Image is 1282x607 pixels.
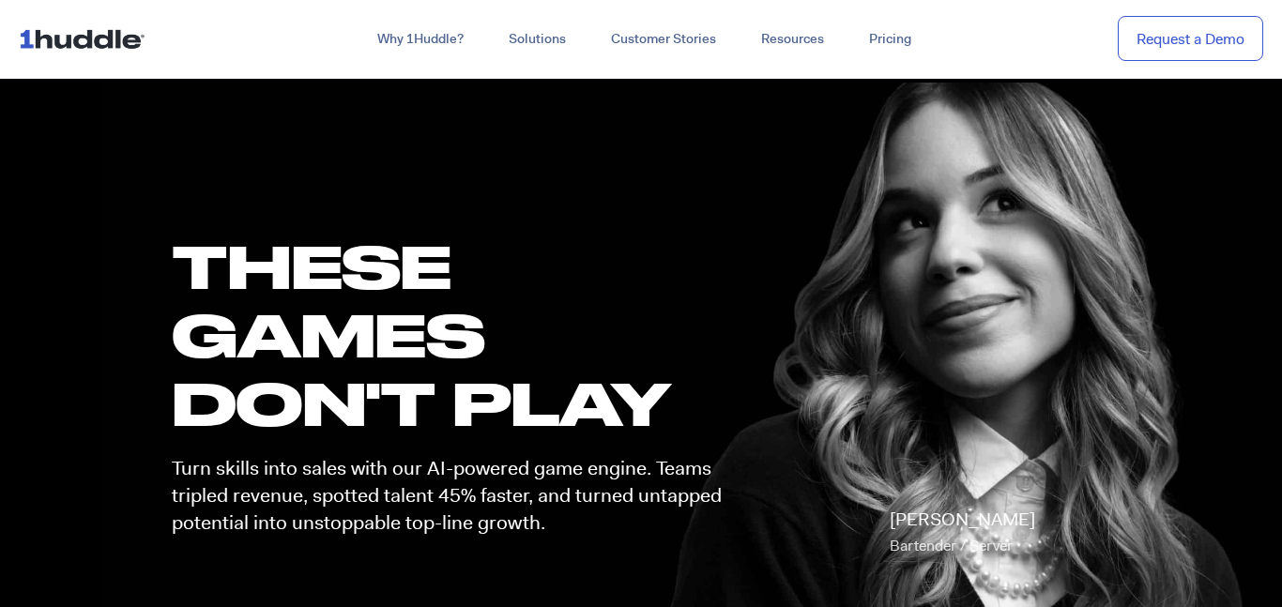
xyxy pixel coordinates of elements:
[890,507,1035,559] p: [PERSON_NAME]
[19,21,153,56] img: ...
[355,23,486,56] a: Why 1Huddle?
[739,23,847,56] a: Resources
[890,536,1013,555] span: Bartender / Server
[172,455,739,538] p: Turn skills into sales with our AI-powered game engine. Teams tripled revenue, spotted talent 45%...
[847,23,934,56] a: Pricing
[486,23,588,56] a: Solutions
[172,232,739,438] h1: these GAMES DON'T PLAY
[1118,16,1263,62] a: Request a Demo
[588,23,739,56] a: Customer Stories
